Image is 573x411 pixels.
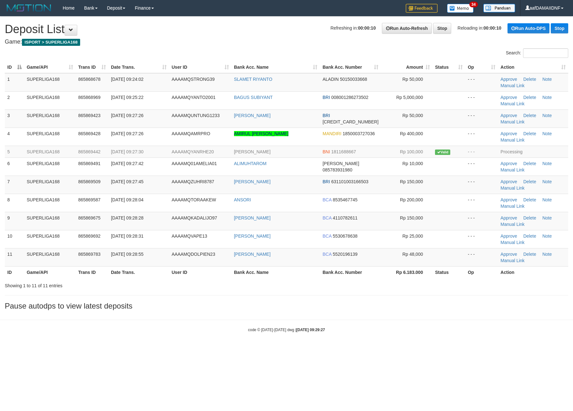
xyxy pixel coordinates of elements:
span: [DATE] 09:28:28 [111,215,143,220]
td: 11 [5,248,24,266]
h4: Game: [5,39,568,45]
a: Manual Link [501,258,525,263]
a: Manual Link [501,137,525,143]
input: Search: [523,48,568,58]
span: Copy 1811688667 to clipboard [331,149,356,154]
a: Approve [501,215,517,220]
th: Status: activate to sort column ascending [432,61,465,73]
a: [PERSON_NAME] [234,179,271,184]
a: ANSORI [234,197,251,202]
td: - - - [465,248,498,266]
th: Bank Acc. Number [320,266,381,278]
span: Rp 150,000 [400,179,423,184]
th: Game/API [24,266,76,278]
th: Game/API: activate to sort column ascending [24,61,76,73]
a: [PERSON_NAME] [234,252,271,257]
td: SUPERLIGA168 [24,176,76,194]
span: AAAAMQSTRONG39 [172,77,215,82]
span: 865869692 [78,233,100,239]
a: Approve [501,197,517,202]
span: [DATE] 09:27:30 [111,149,143,154]
small: code © [DATE]-[DATE] dwg | [248,328,325,332]
span: BRI [322,113,330,118]
span: 865869442 [78,149,100,154]
a: Approve [501,113,517,118]
td: SUPERLIGA168 [24,194,76,212]
td: - - - [465,230,498,248]
span: Rp 400,000 [400,131,423,136]
td: SUPERLIGA168 [24,230,76,248]
a: Manual Link [501,222,525,227]
span: ALADIN [322,77,339,82]
a: Approve [501,77,517,82]
strong: 00:00:10 [484,25,501,31]
a: [PERSON_NAME] [234,113,271,118]
a: Approve [501,161,517,166]
span: Copy 4110782611 to clipboard [333,215,357,220]
a: Approve [501,95,517,100]
span: [DATE] 09:27:26 [111,113,143,118]
span: Copy 631101003166503 to clipboard [331,179,369,184]
span: AAAAMQYANRHE20 [172,149,214,154]
td: 3 [5,109,24,128]
span: AAAAMQAMRPRO [172,131,210,136]
span: AAAAMQZUHRI8787 [172,179,214,184]
a: Approve [501,233,517,239]
span: Copy 8535467745 to clipboard [333,197,357,202]
td: - - - [465,212,498,230]
td: - - - [465,109,498,128]
th: ID: activate to sort column descending [5,61,24,73]
td: - - - [465,91,498,109]
th: Action: activate to sort column ascending [498,61,568,73]
a: Manual Link [501,83,525,88]
span: Copy 50150033668 to clipboard [340,77,367,82]
td: SUPERLIGA168 [24,248,76,266]
span: 865869783 [78,252,100,257]
a: Delete [523,113,536,118]
span: Copy 1850003727036 to clipboard [343,131,375,136]
span: [DATE] 09:27:26 [111,131,143,136]
a: Run Auto-Refresh [382,23,432,34]
a: Stop [433,23,451,34]
span: [DATE] 09:27:42 [111,161,143,166]
a: Note [542,197,552,202]
a: Note [542,113,552,118]
td: 2 [5,91,24,109]
span: Rp 50,000 [403,77,423,82]
a: Delete [523,179,536,184]
a: Delete [523,252,536,257]
a: [PERSON_NAME] [234,215,271,220]
label: Search: [506,48,568,58]
span: 865869428 [78,131,100,136]
td: SUPERLIGA168 [24,91,76,109]
span: [DATE] 09:25:22 [111,95,143,100]
td: - - - [465,128,498,146]
span: 865869675 [78,215,100,220]
span: BNI [322,149,330,154]
a: Delete [523,161,536,166]
th: Action [498,266,568,278]
td: - - - [465,157,498,176]
span: AAAAMQ01AMELIA01 [172,161,217,166]
th: Trans ID: activate to sort column ascending [76,61,108,73]
a: Manual Link [501,167,525,172]
a: Approve [501,131,517,136]
td: SUPERLIGA168 [24,157,76,176]
td: 9 [5,212,24,230]
a: Note [542,77,552,82]
a: Manual Link [501,240,525,245]
span: AAAAMQTORAAKEW [172,197,216,202]
th: Trans ID [76,266,108,278]
strong: [DATE] 09:29:27 [296,328,325,332]
span: [DATE] 09:28:31 [111,233,143,239]
td: SUPERLIGA168 [24,212,76,230]
span: Rp 50,000 [403,113,423,118]
span: Rp 5,000,000 [396,95,423,100]
span: Reloading in: [458,25,501,31]
span: Copy 008001286273502 to clipboard [331,95,369,100]
a: Note [542,215,552,220]
span: 865869587 [78,197,100,202]
a: [PERSON_NAME] [234,233,271,239]
a: Note [542,131,552,136]
strong: 00:00:10 [358,25,376,31]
